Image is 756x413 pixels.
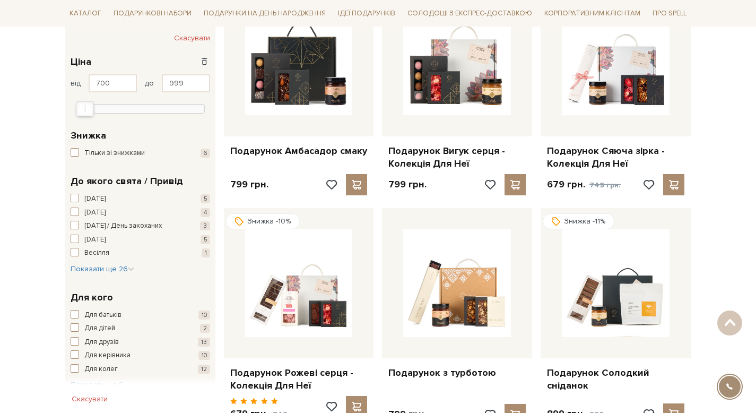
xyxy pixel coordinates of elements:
[84,235,106,245] span: [DATE]
[71,380,130,390] button: Показати ще 6
[547,367,684,392] a: Подарунок Солодкий сніданок
[71,208,210,218] button: [DATE] 4
[201,194,210,203] span: 5
[71,380,130,389] span: Показати ще 6
[198,311,210,320] span: 10
[388,367,526,379] a: Подарунок з турботою
[84,194,106,204] span: [DATE]
[199,5,330,22] a: Подарунки на День народження
[84,364,118,375] span: Для колег
[174,30,210,47] button: Скасувати
[201,235,210,244] span: 5
[84,337,119,348] span: Для друзів
[84,208,106,218] span: [DATE]
[65,391,114,408] button: Скасувати
[71,128,106,143] span: Знижка
[201,208,210,217] span: 4
[71,350,210,361] button: Для керівника 10
[76,101,94,116] div: Max
[162,74,210,92] input: Ціна
[230,367,368,392] a: Подарунок Рожеві серця - Колекція Для Неї
[71,264,134,274] button: Показати ще 26
[71,364,210,375] button: Для колег 12
[84,310,121,321] span: Для батьків
[230,178,268,191] p: 799 грн.
[84,248,109,259] span: Весілля
[388,178,427,191] p: 799 грн.
[84,323,115,334] span: Для дітей
[388,145,526,170] a: Подарунок Вигук серця - Колекція Для Неї
[71,55,91,69] span: Ціна
[71,310,210,321] button: Для батьків 10
[202,248,210,257] span: 1
[71,174,183,188] span: До якого свята / Привід
[648,5,691,22] a: Про Spell
[589,180,621,190] span: 749 грн.
[71,221,210,231] button: [DATE] / День закоханих 3
[84,350,131,361] span: Для керівника
[226,213,300,229] div: Знижка -10%
[71,194,210,204] button: [DATE] 5
[230,145,368,157] a: Подарунок Амбасадор смаку
[198,338,210,347] span: 13
[89,74,137,92] input: Ціна
[547,178,621,191] p: 679 грн.
[71,235,210,245] button: [DATE] 5
[540,5,645,22] a: Корпоративним клієнтам
[200,221,210,230] span: 3
[547,145,684,170] a: Подарунок Сяюча зірка - Колекція Для Неї
[198,351,210,360] span: 10
[145,79,154,88] span: до
[71,248,210,259] button: Весілля 1
[71,148,210,159] button: Тільки зі знижками 6
[65,5,106,22] a: Каталог
[84,148,145,159] span: Тільки зі знижками
[109,5,196,22] a: Подарункові набори
[200,324,210,333] span: 2
[543,213,614,229] div: Знижка -11%
[71,264,134,273] span: Показати ще 26
[201,149,210,158] span: 6
[198,365,210,374] span: 12
[71,323,210,334] button: Для дітей 2
[71,290,113,305] span: Для кого
[403,4,536,22] a: Солодощі з експрес-доставкою
[334,5,399,22] a: Ідеї подарунків
[84,221,162,231] span: [DATE] / День закоханих
[71,79,81,88] span: від
[71,337,210,348] button: Для друзів 13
